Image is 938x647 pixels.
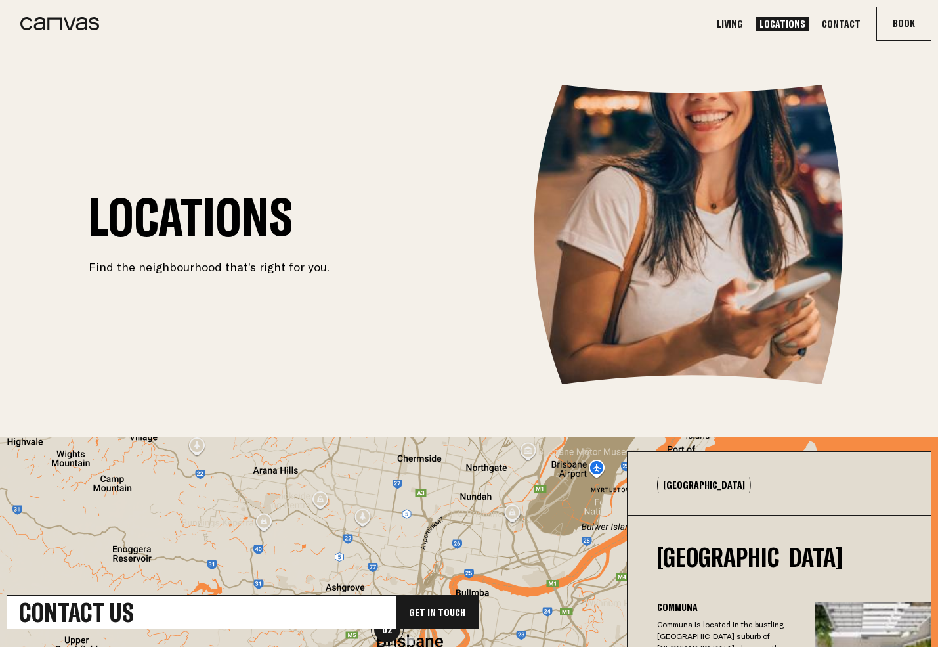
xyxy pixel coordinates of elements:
p: Find the neighbourhood that’s right for you. [89,259,330,275]
img: Canvas_living_locations [534,85,850,384]
a: Living [713,17,747,31]
a: Contact [818,17,864,31]
div: 02 [371,613,404,646]
h3: Communa [657,602,798,612]
a: Locations [756,17,809,31]
a: Contact UsGet In Touch [7,595,479,629]
div: Get In Touch [396,596,479,629]
h1: Locations [89,194,330,240]
button: [GEOGRAPHIC_DATA] [657,477,751,493]
button: Book [877,7,931,40]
